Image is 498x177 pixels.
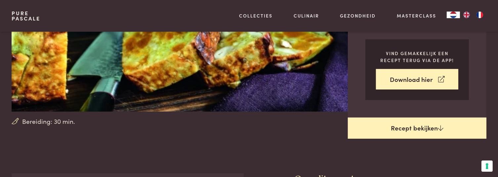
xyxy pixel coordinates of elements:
a: Recept bekijken [348,118,486,139]
a: PurePascale [12,11,40,21]
button: Uw voorkeuren voor toestemming voor trackingtechnologieën [481,160,493,172]
aside: Language selected: Nederlands [447,12,486,18]
span: Bereiding: 30 min. [22,117,75,126]
p: Vind gemakkelijk een recept terug via de app! [376,50,458,63]
a: FR [473,12,486,18]
ul: Language list [460,12,486,18]
a: Masterclass [397,12,436,19]
a: Culinair [294,12,319,19]
a: Collecties [239,12,272,19]
a: Download hier [376,69,458,90]
a: EN [460,12,473,18]
div: Language [447,12,460,18]
a: NL [447,12,460,18]
a: Gezondheid [340,12,376,19]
